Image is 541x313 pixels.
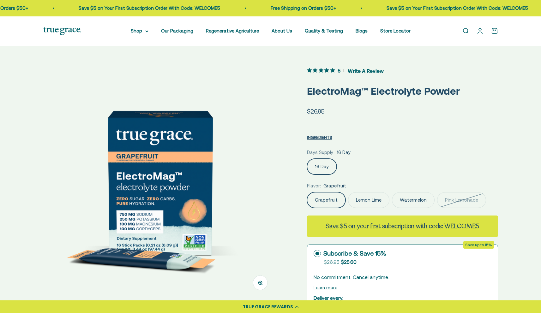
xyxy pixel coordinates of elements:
span: INGREDIENTS [307,135,332,140]
p: ElectroMag™ Electrolyte Powder [307,83,498,99]
legend: Flavor: [307,182,321,190]
legend: Days Supply: [307,149,334,156]
button: INGREDIENTS [307,133,332,141]
span: 16 Day [337,149,351,156]
a: Store Locator [380,28,411,33]
a: About Us [272,28,292,33]
p: Save $5 on Your First Subscription Order With Code: WELCOME5 [78,4,219,12]
a: Our Packaging [161,28,193,33]
button: 5 out 5 stars rating in total 3 reviews. Jump to reviews. [307,66,384,75]
strong: Save $5 on your first subscription with code: WELCOME5 [326,222,479,230]
span: 5 [338,67,340,74]
span: Grapefruit [323,182,346,190]
a: Quality & Testing [305,28,343,33]
a: Regenerative Agriculture [206,28,259,33]
div: TRUE GRACE REWARDS [243,304,293,310]
a: Free Shipping on Orders $50+ [270,5,335,11]
img: ElectroMag™ [43,66,277,299]
p: Save $5 on Your First Subscription Order With Code: WELCOME5 [386,4,527,12]
summary: Shop [131,27,148,35]
span: Write A Review [348,66,384,75]
a: Blogs [356,28,368,33]
sale-price: $26.95 [307,107,325,116]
